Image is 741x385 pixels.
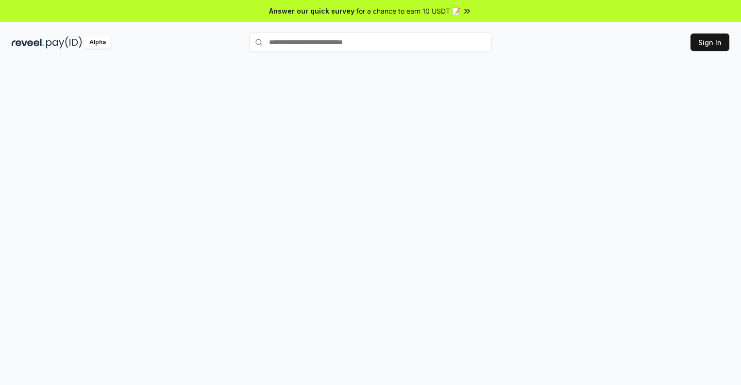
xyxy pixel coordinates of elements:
[690,33,729,51] button: Sign In
[12,36,44,49] img: reveel_dark
[356,6,460,16] span: for a chance to earn 10 USDT 📝
[269,6,354,16] span: Answer our quick survey
[84,36,111,49] div: Alpha
[46,36,82,49] img: pay_id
